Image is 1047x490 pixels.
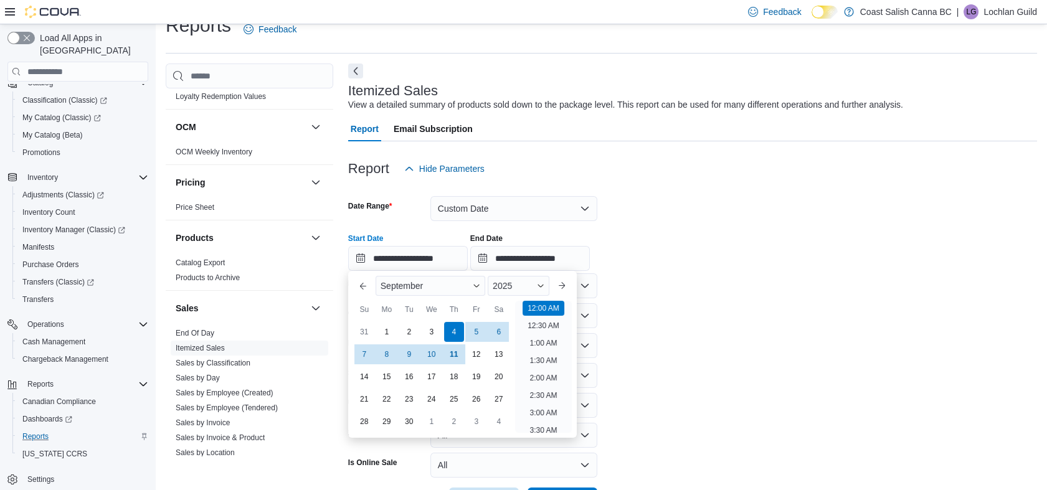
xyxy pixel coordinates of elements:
[419,163,485,175] span: Hide Parameters
[470,233,503,243] label: End Date
[12,204,153,221] button: Inventory Count
[22,377,59,392] button: Reports
[17,93,112,108] a: Classification (Classic)
[444,412,464,431] div: day-2
[493,281,512,291] span: 2025
[176,389,273,397] a: Sales by Employee (Created)
[17,240,59,255] a: Manifests
[176,121,306,133] button: OCM
[176,202,214,212] span: Price Sheet
[348,233,384,243] label: Start Date
[17,275,148,290] span: Transfers (Classic)
[353,276,373,296] button: Previous Month
[17,187,148,202] span: Adjustments (Classic)
[399,156,490,181] button: Hide Parameters
[239,17,301,42] a: Feedback
[166,13,231,38] h1: Reports
[176,344,225,352] a: Itemized Sales
[176,258,225,267] a: Catalog Export
[17,110,148,125] span: My Catalog (Classic)
[377,322,397,342] div: day-1
[348,458,397,468] label: Is Online Sale
[17,292,148,307] span: Transfers
[22,170,63,185] button: Inventory
[523,318,564,333] li: 12:30 AM
[176,448,235,458] span: Sales by Location
[354,344,374,364] div: day-7
[22,113,101,123] span: My Catalog (Classic)
[467,367,486,387] div: day-19
[524,405,562,420] li: 3:00 AM
[983,4,1037,19] p: Lochlan Guild
[444,389,464,409] div: day-25
[422,367,442,387] div: day-17
[308,175,323,190] button: Pricing
[176,358,250,368] span: Sales by Classification
[176,329,214,337] a: End Of Day
[467,389,486,409] div: day-26
[176,359,250,367] a: Sales by Classification
[176,448,235,457] a: Sales by Location
[12,410,153,428] a: Dashboards
[176,418,230,427] a: Sales by Invoice
[17,334,148,349] span: Cash Management
[176,203,214,212] a: Price Sheet
[430,453,597,478] button: All
[22,225,125,235] span: Inventory Manager (Classic)
[22,95,107,105] span: Classification (Classic)
[489,367,509,387] div: day-20
[27,474,54,484] span: Settings
[2,375,153,393] button: Reports
[354,412,374,431] div: day-28
[12,126,153,144] button: My Catalog (Beta)
[489,389,509,409] div: day-27
[22,148,60,158] span: Promotions
[176,121,196,133] h3: OCM
[17,128,88,143] a: My Catalog (Beta)
[467,299,486,319] div: Fr
[22,337,85,347] span: Cash Management
[17,110,106,125] a: My Catalog (Classic)
[348,64,363,78] button: Next
[348,83,438,98] h3: Itemized Sales
[176,433,265,442] a: Sales by Invoice & Product
[399,299,419,319] div: Tu
[17,394,101,409] a: Canadian Compliance
[17,205,148,220] span: Inventory Count
[308,120,323,134] button: OCM
[399,412,419,431] div: day-30
[489,322,509,342] div: day-6
[17,145,148,160] span: Promotions
[524,388,562,403] li: 2:30 AM
[12,428,153,445] button: Reports
[166,255,333,290] div: Products
[176,418,230,428] span: Sales by Invoice
[176,232,306,244] button: Products
[430,196,597,221] button: Custom Date
[176,273,240,282] a: Products to Archive
[763,6,801,18] span: Feedback
[176,92,266,101] span: Loyalty Redemption Values
[12,291,153,308] button: Transfers
[488,276,549,296] div: Button. Open the year selector. 2025 is currently selected.
[22,190,104,200] span: Adjustments (Classic)
[17,352,113,367] a: Chargeback Management
[377,389,397,409] div: day-22
[354,299,374,319] div: Su
[444,344,464,364] div: day-11
[964,4,978,19] div: Lochlan Guild
[22,317,69,332] button: Operations
[489,344,509,364] div: day-13
[17,222,130,237] a: Inventory Manager (Classic)
[22,242,54,252] span: Manifests
[812,6,838,19] input: Dark Mode
[489,299,509,319] div: Sa
[966,4,976,19] span: LG
[176,258,225,268] span: Catalog Export
[176,403,278,413] span: Sales by Employee (Tendered)
[17,222,148,237] span: Inventory Manager (Classic)
[422,344,442,364] div: day-10
[524,353,562,368] li: 1:30 AM
[489,412,509,431] div: day-4
[27,379,54,389] span: Reports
